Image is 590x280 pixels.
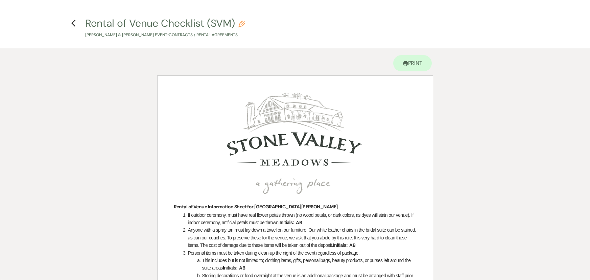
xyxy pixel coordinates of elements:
[85,32,245,38] p: [PERSON_NAME] & [PERSON_NAME] Event • Contracts / Rental Agreements
[202,258,412,271] span: This includes but is not limited to; clothing items, gifts, personal bags, beauty products, or pu...
[223,265,237,271] strong: Initials:
[85,18,245,38] button: Rental of Venue Checklist (SVM)[PERSON_NAME] & [PERSON_NAME] Event•Contracts / Rental Agreements
[349,241,356,249] span: AB
[174,204,338,210] strong: Rental of Venue Information Sheet for [GEOGRAPHIC_DATA][PERSON_NAME]
[393,55,432,71] a: Print
[227,93,362,194] img: 0.png
[333,242,348,248] strong: Initials:
[188,227,417,248] span: Anyone with a spray tan must lay down a towel on our furniture. Our white leather chairs in the b...
[295,219,303,227] span: AB
[188,250,359,256] span: Personal items must be taken during clean-up the night of the event regardless of package.
[238,264,246,272] span: AB
[280,220,294,225] strong: Initials:
[188,212,415,225] span: If outdoor ceremony, must have real flower petals thrown (no wood petals, or dark colors, as dyes...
